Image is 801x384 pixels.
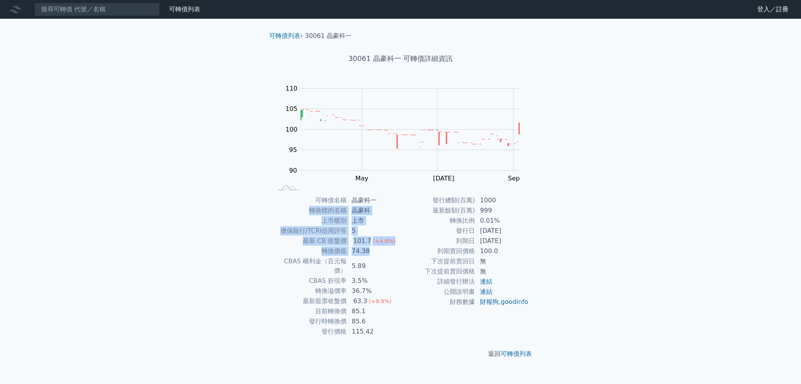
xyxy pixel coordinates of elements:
[356,175,368,182] tspan: May
[272,216,347,226] td: 上市櫃別
[347,256,400,276] td: 5.89
[501,298,528,305] a: goodinfo
[300,109,519,149] g: Series
[347,276,400,286] td: 3.5%
[508,175,520,182] tspan: Sep
[400,195,475,205] td: 發行總額(百萬)
[347,246,400,256] td: 74.38
[272,226,347,236] td: 擔保銀行/TCRI信用評等
[501,350,532,357] a: 可轉債列表
[400,266,475,277] td: 下次提前賣回價格
[352,236,373,246] div: 101.7
[286,105,298,113] tspan: 105
[480,278,492,285] a: 連結
[480,288,492,295] a: 連結
[475,236,529,246] td: [DATE]
[272,195,347,205] td: 可轉債名稱
[751,3,795,16] a: 登入／註冊
[400,226,475,236] td: 發行日
[272,246,347,256] td: 轉換價值
[475,297,529,307] td: ,
[347,195,400,205] td: 晶豪科一
[272,256,347,276] td: CBAS 權利金（百元報價）
[281,85,532,182] g: Chart
[347,306,400,316] td: 85.1
[286,85,298,92] tspan: 110
[272,327,347,337] td: 發行價格
[347,216,400,226] td: 上市
[373,238,395,244] span: (+4.8%)
[347,327,400,337] td: 115.42
[272,306,347,316] td: 目前轉換價
[433,175,454,182] tspan: [DATE]
[400,297,475,307] td: 財務數據
[272,236,347,246] td: 最新 CB 收盤價
[169,5,200,13] a: 可轉債列表
[400,256,475,266] td: 下次提前賣回日
[475,195,529,205] td: 1000
[400,205,475,216] td: 最新餘額(百萬)
[347,316,400,327] td: 85.6
[34,3,160,16] input: 搜尋可轉債 代號／名稱
[347,226,400,236] td: 5
[272,316,347,327] td: 發行時轉換價
[269,32,300,39] a: 可轉債列表
[475,246,529,256] td: 100.0
[269,31,303,41] li: ›
[475,226,529,236] td: [DATE]
[475,266,529,277] td: 無
[272,276,347,286] td: CBAS 折現率
[289,167,297,174] tspan: 90
[400,236,475,246] td: 到期日
[286,126,298,133] tspan: 100
[263,349,538,359] p: 返回
[347,205,400,216] td: 晶豪科
[400,287,475,297] td: 公開說明書
[305,31,352,41] li: 30061 晶豪科一
[480,298,499,305] a: 財報狗
[475,216,529,226] td: 0.01%
[347,286,400,296] td: 36.7%
[272,296,347,306] td: 最新股票收盤價
[400,246,475,256] td: 到期賣回價格
[352,296,369,306] div: 63.3
[272,205,347,216] td: 轉換標的名稱
[475,256,529,266] td: 無
[475,205,529,216] td: 999
[369,298,392,304] span: (+9.9%)
[400,277,475,287] td: 詳細發行辦法
[400,216,475,226] td: 轉換比例
[272,286,347,296] td: 轉換溢價率
[289,146,297,154] tspan: 95
[263,53,538,64] h1: 30061 晶豪科一 可轉債詳細資訊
